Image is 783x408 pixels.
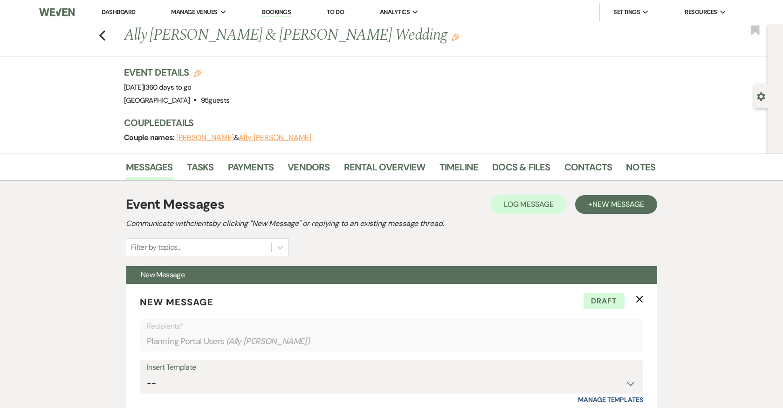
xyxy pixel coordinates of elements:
span: | [144,83,191,92]
h2: Communicate with clients by clicking "New Message" or replying to an existing message thread. [126,218,657,229]
h3: Event Details [124,66,229,79]
span: Couple names: [124,133,176,142]
a: Rental Overview [344,160,426,180]
p: Recipients* [147,320,636,332]
a: Bookings [262,8,291,17]
button: Edit [452,33,459,41]
h1: Event Messages [126,195,224,214]
button: Open lead details [757,91,765,100]
span: Resources [685,7,717,17]
a: Tasks [187,160,214,180]
a: Notes [626,160,655,180]
img: Weven Logo [39,2,75,22]
span: New Message [592,199,644,209]
span: New Message [140,296,213,308]
button: +New Message [575,195,657,214]
span: 95 guests [201,96,230,105]
a: Vendors [288,160,330,180]
button: Ally [PERSON_NAME] [239,134,311,141]
h1: Ally [PERSON_NAME] & [PERSON_NAME] Wedding [124,24,542,47]
a: Contacts [564,160,612,180]
a: Docs & Files [492,160,550,180]
button: Log Message [491,195,567,214]
a: Payments [228,160,274,180]
h3: Couple Details [124,116,646,129]
div: Filter by topics... [131,242,181,253]
span: Manage Venues [171,7,217,17]
span: Log Message [504,199,554,209]
span: Analytics [380,7,410,17]
div: Planning Portal Users [147,332,636,351]
a: Messages [126,160,173,180]
button: [PERSON_NAME] [176,134,234,141]
a: Timeline [440,160,479,180]
span: Draft [584,293,625,309]
a: Dashboard [102,8,135,16]
span: [DATE] [124,83,192,92]
span: New Message [141,270,185,280]
span: [GEOGRAPHIC_DATA] [124,96,190,105]
div: Insert Template [147,361,636,374]
a: Manage Templates [578,395,643,404]
span: 360 days to go [145,83,192,92]
a: To Do [327,8,344,16]
span: & [176,133,311,142]
span: Settings [613,7,640,17]
span: ( Ally [PERSON_NAME] ) [226,335,310,348]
